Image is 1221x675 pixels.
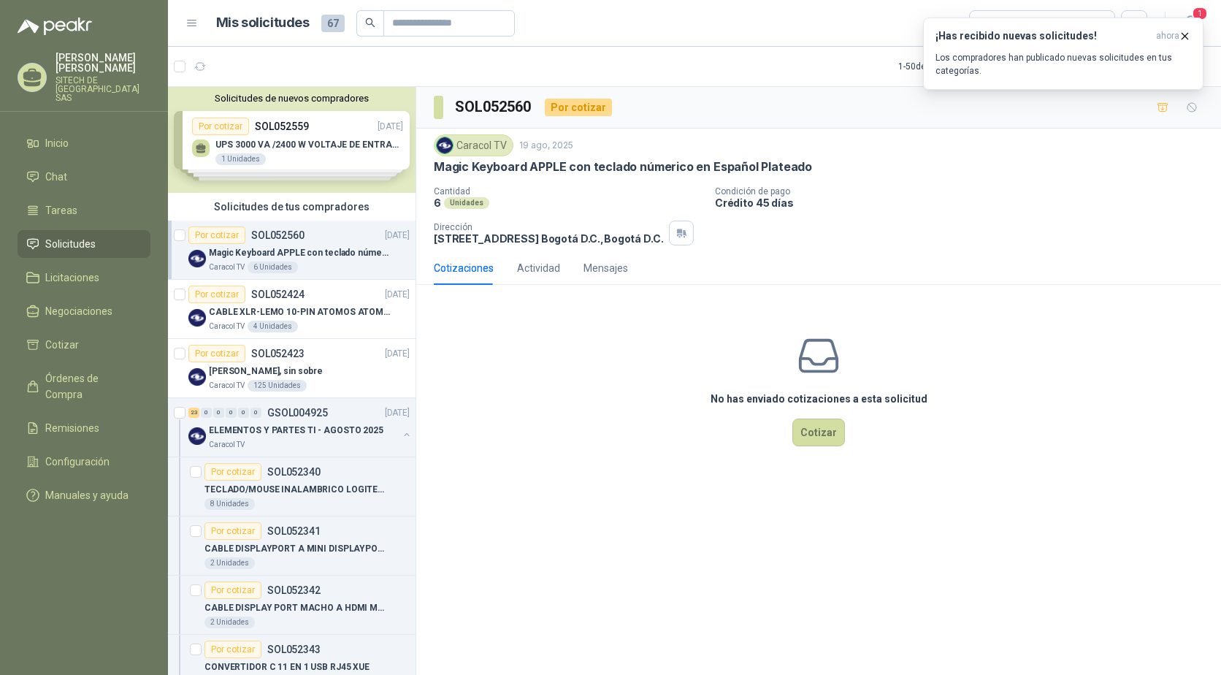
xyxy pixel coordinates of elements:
[267,585,321,595] p: SOL052342
[188,345,245,362] div: Por cotizar
[204,660,370,674] p: CONVERTIDOR C 11 EN 1 USB RJ45 XUE
[1177,10,1203,37] button: 1
[55,76,150,102] p: SITECH DE [GEOGRAPHIC_DATA] SAS
[226,408,237,418] div: 0
[321,15,345,32] span: 67
[248,262,298,273] div: 6 Unidades
[455,96,533,118] h3: SOL052560
[711,391,927,407] h3: No has enviado cotizaciones a esta solicitud
[209,305,391,319] p: CABLE XLR-LEMO 10-PIN ATOMOS ATOMCAB016
[365,18,375,28] span: search
[188,427,206,445] img: Company Logo
[45,169,67,185] span: Chat
[45,236,96,252] span: Solicitudes
[213,408,224,418] div: 0
[898,55,988,78] div: 1 - 50 de 123
[251,289,305,300] p: SOL052424
[18,297,150,325] a: Negociaciones
[204,498,255,510] div: 8 Unidades
[204,542,386,556] p: CABLE DISPLAYPORT A MINI DISPLAYPORT
[188,404,413,451] a: 23 0 0 0 0 0 GSOL004925[DATE] Company LogoELEMENTOS Y PARTES TI - AGOSTO 2025Caracol TV
[267,467,321,477] p: SOL052340
[267,408,328,418] p: GSOL004925
[18,197,150,224] a: Tareas
[209,321,245,332] p: Caracol TV
[18,264,150,291] a: Licitaciones
[18,129,150,157] a: Inicio
[55,53,150,73] p: [PERSON_NAME] [PERSON_NAME]
[174,93,410,104] button: Solicitudes de nuevos compradores
[18,163,150,191] a: Chat
[18,414,150,442] a: Remisiones
[45,370,137,403] span: Órdenes de Compra
[935,51,1191,77] p: Los compradores han publicado nuevas solicitudes en tus categorías.
[209,424,383,438] p: ELEMENTOS Y PARTES TI - AGOSTO 2025
[248,321,298,332] div: 4 Unidades
[188,250,206,267] img: Company Logo
[188,408,199,418] div: 23
[188,286,245,303] div: Por cotizar
[209,246,391,260] p: Magic Keyboard APPLE con teclado númerico en Español Plateado
[434,159,812,175] p: Magic Keyboard APPLE con teclado númerico en Español Plateado
[45,202,77,218] span: Tareas
[209,365,323,378] p: [PERSON_NAME], sin sobre
[204,601,386,615] p: CABLE DISPLAY PORT MACHO A HDMI MACHO
[935,30,1150,42] h3: ¡Has recibido nuevas solicitudes!
[201,408,212,418] div: 0
[209,380,245,392] p: Caracol TV
[168,87,416,193] div: Solicitudes de nuevos compradoresPor cotizarSOL052559[DATE] UPS 3000 VA /2400 W VOLTAJE DE ENTRAD...
[209,439,245,451] p: Caracol TV
[168,280,416,339] a: Por cotizarSOL052424[DATE] Company LogoCABLE XLR-LEMO 10-PIN ATOMOS ATOMCAB016Caracol TV4 Unidades
[434,260,494,276] div: Cotizaciones
[434,232,663,245] p: [STREET_ADDRESS] Bogotá D.C. , Bogotá D.C.
[204,483,386,497] p: TECLADO/MOUSE INALAMBRICO LOGITECH MK270
[18,448,150,476] a: Configuración
[923,18,1203,90] button: ¡Has recibido nuevas solicitudes!ahora Los compradores han publicado nuevas solicitudes en tus ca...
[45,270,99,286] span: Licitaciones
[45,454,110,470] span: Configuración
[18,331,150,359] a: Cotizar
[385,406,410,420] p: [DATE]
[434,134,513,156] div: Caracol TV
[267,644,321,655] p: SOL052343
[204,641,261,658] div: Por cotizar
[209,262,245,273] p: Caracol TV
[45,337,79,353] span: Cotizar
[583,260,628,276] div: Mensajes
[168,339,416,398] a: Por cotizarSOL052423[DATE] Company Logo[PERSON_NAME], sin sobreCaracol TV125 Unidades
[168,516,416,576] a: Por cotizarSOL052341CABLE DISPLAYPORT A MINI DISPLAYPORT2 Unidades
[204,557,255,569] div: 2 Unidades
[434,222,663,232] p: Dirección
[715,197,1215,209] p: Crédito 45 días
[519,139,573,153] p: 19 ago, 2025
[216,12,310,34] h1: Mis solicitudes
[18,365,150,408] a: Órdenes de Compra
[434,197,441,209] p: 6
[385,288,410,302] p: [DATE]
[1192,7,1208,20] span: 1
[792,419,845,446] button: Cotizar
[250,408,261,418] div: 0
[434,186,703,197] p: Cantidad
[204,617,255,628] div: 2 Unidades
[385,347,410,361] p: [DATE]
[248,380,307,392] div: 125 Unidades
[715,186,1215,197] p: Condición de pago
[437,137,453,153] img: Company Logo
[18,18,92,35] img: Logo peakr
[251,348,305,359] p: SOL052423
[545,99,612,116] div: Por cotizar
[188,368,206,386] img: Company Logo
[204,581,261,599] div: Por cotizar
[45,135,69,151] span: Inicio
[267,526,321,536] p: SOL052341
[1156,30,1179,42] span: ahora
[444,197,489,209] div: Unidades
[18,230,150,258] a: Solicitudes
[45,420,99,436] span: Remisiones
[517,260,560,276] div: Actividad
[168,576,416,635] a: Por cotizarSOL052342CABLE DISPLAY PORT MACHO A HDMI MACHO2 Unidades
[18,481,150,509] a: Manuales y ayuda
[204,522,261,540] div: Por cotizar
[385,229,410,243] p: [DATE]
